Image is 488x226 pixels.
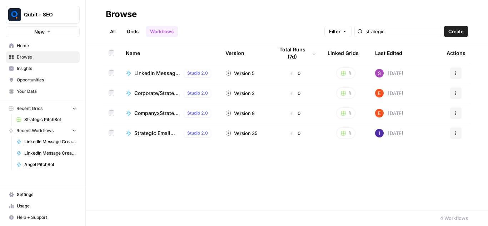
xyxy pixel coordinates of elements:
a: Workflows [146,26,178,37]
span: LinkedIn Message Creator Strategic Early Stage Companies - Phase 3 [134,70,181,77]
div: Linked Grids [328,43,359,63]
div: Browse [106,9,137,20]
div: Version 2 [225,90,255,97]
button: 1 [336,67,355,79]
span: Home [17,42,76,49]
span: Angel PitchBot [24,161,76,168]
div: Version [225,43,244,63]
img: ajf8yqgops6ssyjpn8789yzw4nvp [375,109,384,117]
span: CompanyxStrategic - Synergy Report [134,110,181,117]
div: 4 Workflows [440,215,468,222]
a: Home [6,40,80,51]
a: Usage [6,200,80,212]
div: [DATE] [375,109,403,117]
span: Corporate/Strategic Report [134,90,181,97]
div: Total Runs (7d) [274,43,316,63]
span: LinkedIn Message Creator Strategic Early Stage Companies - Phase 3 [24,139,76,145]
a: Opportunities [6,74,80,86]
a: Strategic Email PitchBotStudio 2.0 [126,129,214,137]
div: [DATE] [375,89,403,97]
span: Recent Grids [16,105,43,112]
span: LinkedIn Message Creator M&A - Phase 3 [24,150,76,156]
span: Qubit - SEO [24,11,67,18]
div: Name [126,43,214,63]
span: Create [448,28,464,35]
span: Settings [17,191,76,198]
span: Strategic PitchBot [24,116,76,123]
span: Studio 2.0 [187,130,208,136]
img: Qubit - SEO Logo [8,8,21,21]
span: Opportunities [17,77,76,83]
button: Workspace: Qubit - SEO [6,6,80,24]
div: Actions [447,43,465,63]
img: bw2z62q3epl4rw7cext3twtrlnyp [375,129,384,137]
a: Angel PitchBot [13,159,80,170]
span: Studio 2.0 [187,70,208,76]
a: All [106,26,120,37]
div: [DATE] [375,69,403,77]
a: Your Data [6,86,80,97]
a: LinkedIn Message Creator Strategic Early Stage Companies - Phase 3Studio 2.0 [126,69,214,77]
button: 1 [336,87,355,99]
img: ajf8yqgops6ssyjpn8789yzw4nvp [375,89,384,97]
a: Browse [6,51,80,63]
button: Create [444,26,468,37]
button: Recent Grids [6,103,80,114]
span: Browse [17,54,76,60]
span: Filter [329,28,340,35]
input: Search [365,28,438,35]
span: Usage [17,203,76,209]
div: 0 [274,90,316,97]
span: Your Data [17,88,76,95]
span: Studio 2.0 [187,90,208,96]
span: Studio 2.0 [187,110,208,116]
img: o172sb5nyouclioljstuaq3tb2gj [375,69,384,77]
span: Insights [17,65,76,72]
a: CompanyxStrategic - Synergy ReportStudio 2.0 [126,109,214,117]
div: [DATE] [375,129,403,137]
a: Settings [6,189,80,200]
div: 0 [274,70,316,77]
button: Filter [324,26,352,37]
button: Recent Workflows [6,125,80,136]
a: LinkedIn Message Creator Strategic Early Stage Companies - Phase 3 [13,136,80,147]
button: New [6,26,80,37]
span: Strategic Email PitchBot [134,130,181,137]
button: 1 [336,127,355,139]
span: New [34,28,45,35]
div: Version 5 [225,70,255,77]
div: Last Edited [375,43,402,63]
a: Corporate/Strategic ReportStudio 2.0 [126,89,214,97]
span: Recent Workflows [16,127,54,134]
div: 0 [274,110,316,117]
div: Version 35 [225,130,258,137]
div: Version 8 [225,110,255,117]
span: Help + Support [17,214,76,221]
button: 1 [336,107,355,119]
a: Grids [123,26,143,37]
a: LinkedIn Message Creator M&A - Phase 3 [13,147,80,159]
a: Strategic PitchBot [13,114,80,125]
a: Insights [6,63,80,74]
div: 0 [274,130,316,137]
button: Help + Support [6,212,80,223]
